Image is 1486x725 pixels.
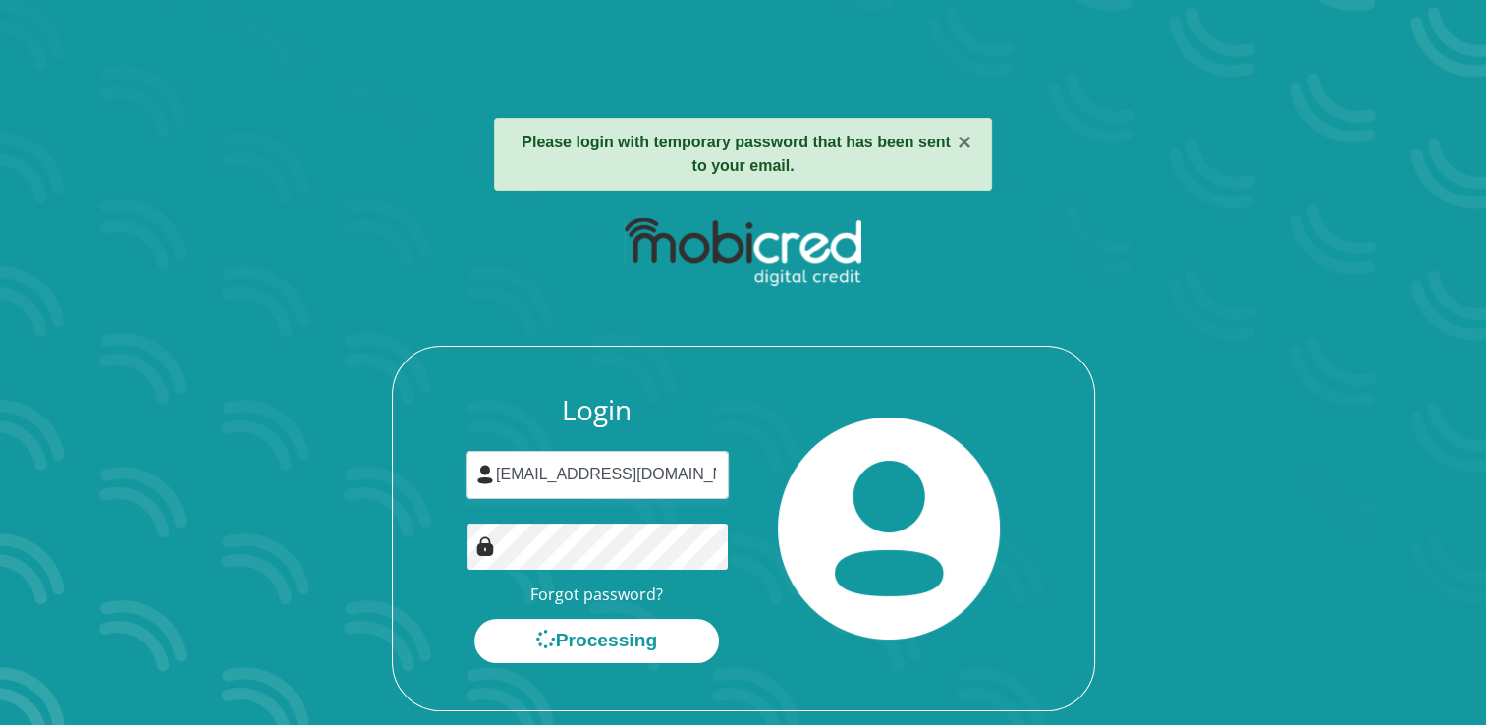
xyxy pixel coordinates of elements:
[625,218,861,287] img: mobicred logo
[475,465,495,484] img: user-icon image
[522,134,951,174] strong: Please login with temporary password that has been sent to your email.
[474,619,719,663] button: Processing
[958,131,971,154] button: ×
[530,584,663,605] a: Forgot password?
[475,536,495,556] img: Image
[466,451,729,499] input: Username
[466,394,729,427] h3: Login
